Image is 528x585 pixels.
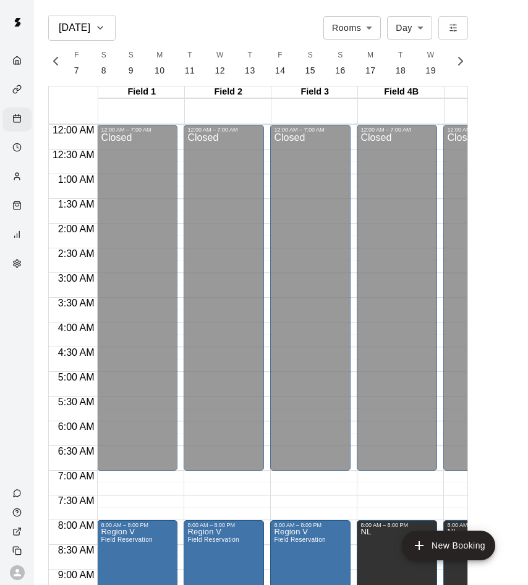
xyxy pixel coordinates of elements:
button: T13 [235,46,265,81]
div: Day [387,16,432,39]
div: 8:00 AM – 8:00 PM [360,522,433,528]
div: 12:00 AM – 7:00 AM: Closed [270,125,351,471]
span: W [216,49,224,62]
a: Visit help center [2,503,34,522]
p: 15 [305,64,316,77]
span: F [74,49,79,62]
p: 18 [396,64,406,77]
p: 16 [335,64,346,77]
span: W [427,49,435,62]
span: Field Reservation [101,536,152,543]
span: S [308,49,313,62]
a: View public page [2,522,34,541]
p: 19 [425,64,436,77]
span: 3:30 AM [55,298,98,308]
p: 8 [101,64,106,77]
button: add [402,531,495,560]
span: 6:30 AM [55,446,98,457]
span: 3:00 AM [55,273,98,284]
span: Field Reservation [187,536,239,543]
span: 12:30 AM [49,149,98,160]
span: 4:30 AM [55,347,98,358]
span: 1:00 AM [55,174,98,185]
div: 12:00 AM – 7:00 AM: Closed [443,125,524,471]
button: W12 [205,46,235,81]
div: 12:00 AM – 7:00 AM [360,127,433,133]
span: 6:00 AM [55,421,98,432]
div: 8:00 AM – 8:00 PM [447,522,520,528]
div: Closed [187,133,260,475]
button: W19 [415,46,446,81]
button: F14 [265,46,296,81]
span: M [156,49,163,62]
div: Field 4B [358,86,445,98]
span: S [101,49,106,62]
div: Closed [101,133,174,475]
button: S8 [90,46,117,81]
p: 7 [74,64,79,77]
div: Field 1 [98,86,185,98]
span: 8:00 AM [55,520,98,531]
button: S16 [325,46,356,81]
div: 8:00 AM – 8:00 PM [101,522,174,528]
button: T11 [175,46,205,81]
span: 1:30 AM [55,199,98,209]
div: Closed [447,133,520,475]
button: M17 [356,46,386,81]
div: 8:00 AM – 8:00 PM [187,522,260,528]
span: 7:00 AM [55,471,98,481]
div: 8:00 AM – 8:00 PM [274,522,347,528]
div: Field 2 [185,86,271,98]
p: 12 [215,64,225,77]
div: Closed [274,133,347,475]
button: S15 [296,46,326,81]
img: Swift logo [5,10,30,35]
span: 9:00 AM [55,570,98,580]
span: F [278,49,283,62]
span: S [129,49,134,62]
span: 2:00 AM [55,224,98,234]
div: Rooms [323,16,381,39]
button: S9 [117,46,145,81]
span: 8:30 AM [55,545,98,555]
a: Contact Us [2,484,34,503]
span: 7:30 AM [55,495,98,506]
span: Field Reservation [274,536,325,543]
h6: [DATE] [59,19,90,36]
div: 12:00 AM – 7:00 AM [101,127,174,133]
button: [DATE] [48,15,116,41]
div: 12:00 AM – 7:00 AM: Closed [97,125,177,471]
span: 4:00 AM [55,322,98,333]
span: M [367,49,373,62]
span: T [187,49,192,62]
div: 12:00 AM – 7:00 AM [274,127,347,133]
button: F7 [63,46,90,81]
span: S [338,49,343,62]
div: 12:00 AM – 7:00 AM: Closed [184,125,264,471]
div: Field 3 [271,86,358,98]
button: M10 [145,46,175,81]
p: 13 [245,64,255,77]
p: 14 [275,64,286,77]
span: 2:30 AM [55,248,98,259]
span: T [398,49,403,62]
div: 12:00 AM – 7:00 AM [187,127,260,133]
p: 10 [155,64,165,77]
div: Closed [360,133,433,475]
div: 12:00 AM – 7:00 AM [447,127,520,133]
span: 5:00 AM [55,372,98,382]
div: Copy public page link [2,541,34,560]
span: T [248,49,253,62]
div: 12:00 AM – 7:00 AM: Closed [357,125,437,471]
p: 9 [129,64,134,77]
span: 12:00 AM [49,125,98,135]
span: 5:30 AM [55,397,98,407]
button: T18 [386,46,416,81]
p: 17 [365,64,376,77]
p: 11 [185,64,195,77]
